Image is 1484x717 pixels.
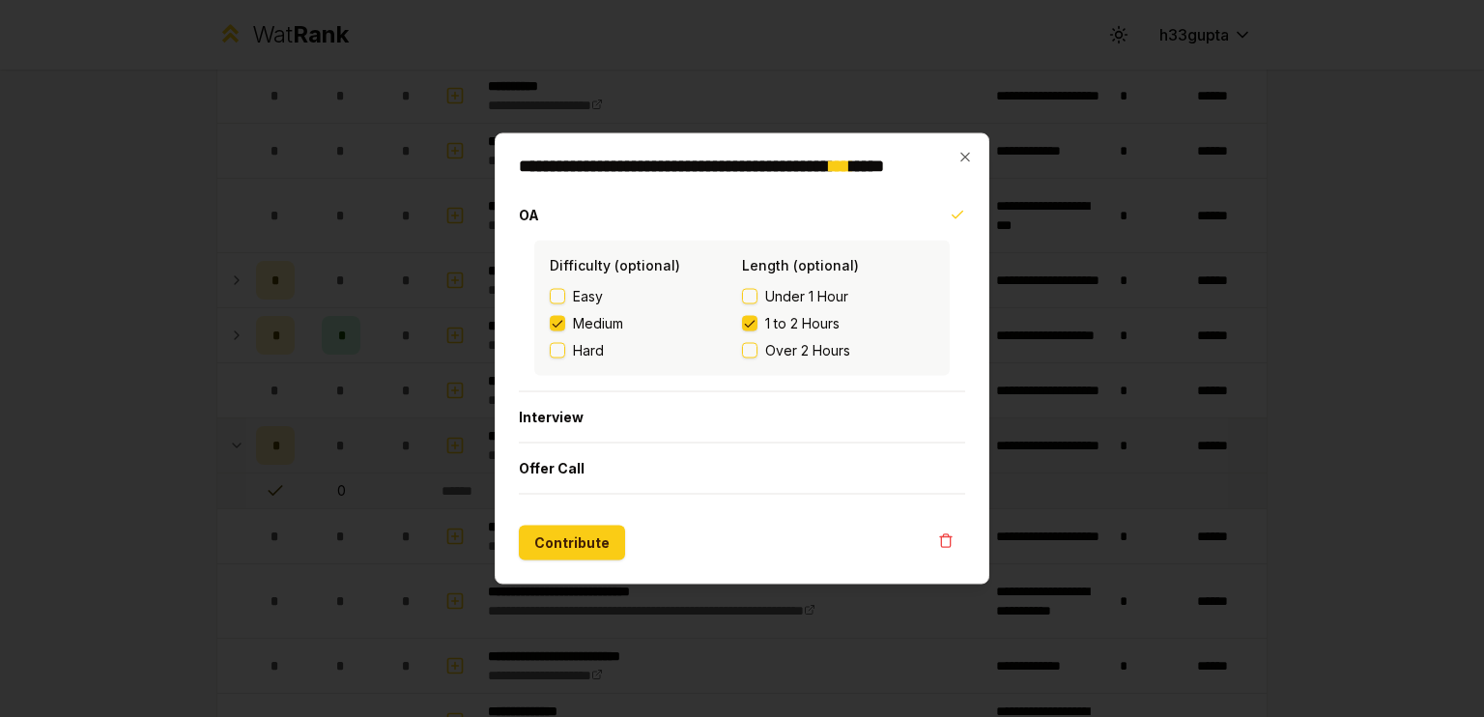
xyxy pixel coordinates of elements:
div: OA [519,241,965,391]
button: Interview [519,392,965,443]
button: Medium [550,316,565,331]
label: Difficulty (optional) [550,257,680,273]
button: Easy [550,289,565,304]
span: Medium [573,314,623,333]
span: Under 1 Hour [765,287,848,306]
button: Hard [550,343,565,358]
button: Contribute [519,526,625,560]
button: Over 2 Hours [742,343,757,358]
span: Easy [573,287,603,306]
span: Over 2 Hours [765,341,850,360]
span: 1 to 2 Hours [765,314,840,333]
span: Hard [573,341,604,360]
label: Length (optional) [742,257,859,273]
button: 1 to 2 Hours [742,316,757,331]
button: Offer Call [519,444,965,494]
button: OA [519,190,965,241]
button: Under 1 Hour [742,289,757,304]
